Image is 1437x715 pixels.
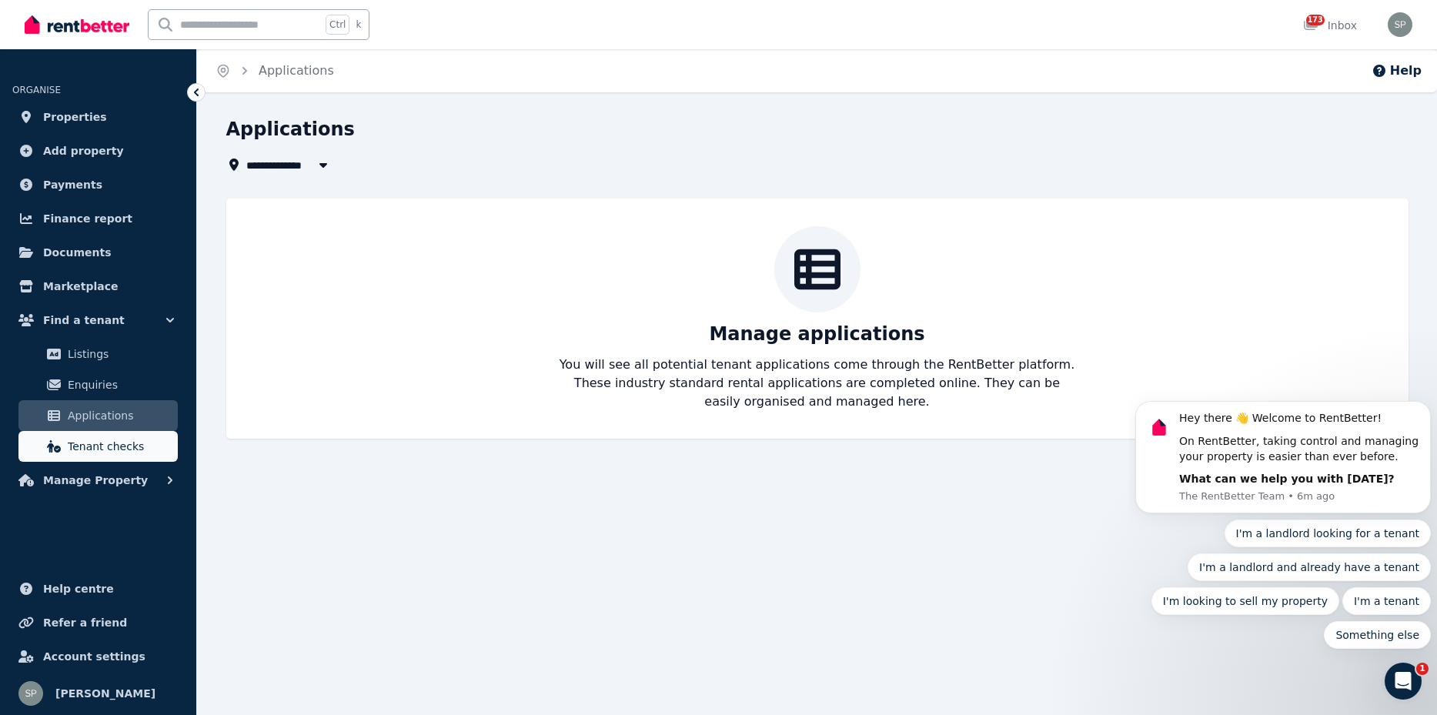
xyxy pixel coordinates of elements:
[197,49,353,92] nav: Breadcrumb
[43,613,127,632] span: Refer a friend
[12,305,184,336] button: Find a tenant
[1372,62,1422,80] button: Help
[43,175,102,194] span: Payments
[12,102,184,132] a: Properties
[43,471,148,489] span: Manage Property
[1388,12,1412,37] img: Shirley Pande
[43,647,145,666] span: Account settings
[18,400,178,431] a: Applications
[68,376,172,394] span: Enquiries
[43,108,107,126] span: Properties
[43,209,132,228] span: Finance report
[1385,663,1422,700] iframe: Intercom live chat
[68,437,172,456] span: Tenant checks
[709,322,924,346] p: Manage applications
[55,684,155,703] span: [PERSON_NAME]
[18,369,178,400] a: Enquiries
[326,15,349,35] span: Ctrl
[1303,18,1357,33] div: Inbox
[43,142,124,160] span: Add property
[12,169,184,200] a: Payments
[12,85,61,95] span: ORGANISE
[12,203,184,234] a: Finance report
[1416,663,1429,675] span: 1
[12,641,184,672] a: Account settings
[18,431,178,462] a: Tenant checks
[12,135,184,166] a: Add property
[43,311,125,329] span: Find a tenant
[12,237,184,268] a: Documents
[25,13,129,36] img: RentBetter
[1129,249,1437,673] iframe: Intercom notifications message
[259,63,334,78] a: Applications
[226,117,355,142] h1: Applications
[43,243,112,262] span: Documents
[43,580,114,598] span: Help centre
[1306,15,1325,25] span: 173
[12,607,184,638] a: Refer a friend
[356,18,361,31] span: k
[68,345,172,363] span: Listings
[18,339,178,369] a: Listings
[12,271,184,302] a: Marketplace
[559,356,1076,411] p: You will see all potential tenant applications come through the RentBetter platform. These indust...
[12,465,184,496] button: Manage Property
[12,573,184,604] a: Help centre
[68,406,172,425] span: Applications
[18,681,43,706] img: Shirley Pande
[43,277,118,296] span: Marketplace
